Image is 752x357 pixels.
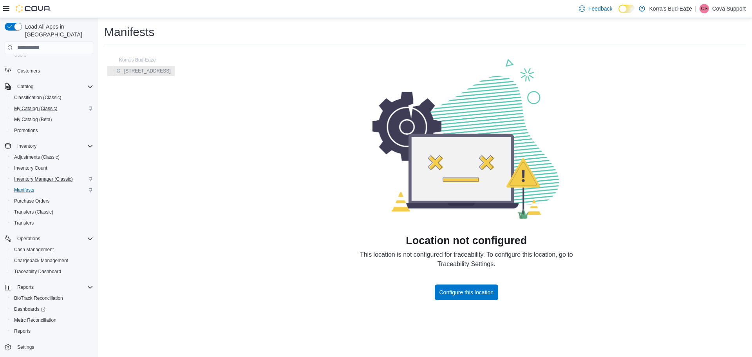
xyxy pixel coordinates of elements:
[8,207,96,217] button: Transfers (Classic)
[11,245,57,254] a: Cash Management
[11,126,41,135] a: Promotions
[11,115,93,124] span: My Catalog (Beta)
[17,284,34,290] span: Reports
[2,81,96,92] button: Catalog
[11,196,53,206] a: Purchase Orders
[8,92,96,103] button: Classification (Classic)
[17,143,36,149] span: Inventory
[14,328,31,334] span: Reports
[11,207,93,217] span: Transfers (Classic)
[8,304,96,315] a: Dashboards
[2,233,96,244] button: Operations
[712,4,746,13] p: Cova Support
[14,283,37,292] button: Reports
[11,152,93,162] span: Adjustments (Classic)
[8,125,96,136] button: Promotions
[11,304,93,314] span: Dashboards
[14,246,54,253] span: Cash Management
[22,23,93,38] span: Load All Apps in [GEOGRAPHIC_DATA]
[14,343,37,352] a: Settings
[8,152,96,163] button: Adjustments (Classic)
[435,285,499,300] a: Configure this location
[11,245,93,254] span: Cash Management
[14,268,61,275] span: Traceabilty Dashboard
[14,154,60,160] span: Adjustments (Classic)
[11,104,61,113] a: My Catalog (Classic)
[11,152,63,162] a: Adjustments (Classic)
[17,68,40,74] span: Customers
[8,185,96,196] button: Manifests
[11,196,93,206] span: Purchase Orders
[14,141,93,151] span: Inventory
[14,82,93,91] span: Catalog
[2,141,96,152] button: Inventory
[14,220,34,226] span: Transfers
[11,267,93,276] span: Traceabilty Dashboard
[11,256,71,265] a: Chargeback Management
[618,5,635,13] input: Dark Mode
[700,4,709,13] div: Cova Support
[8,266,96,277] button: Traceabilty Dashboard
[14,127,38,134] span: Promotions
[8,103,96,114] button: My Catalog (Classic)
[576,1,615,16] a: Feedback
[11,315,93,325] span: Metrc Reconciliation
[16,5,51,13] img: Cova
[11,326,34,336] a: Reports
[11,174,76,184] a: Inventory Manager (Classic)
[11,207,56,217] a: Transfers (Classic)
[14,257,68,264] span: Chargeback Management
[14,187,34,193] span: Manifests
[11,163,93,173] span: Inventory Count
[11,218,37,228] a: Transfers
[14,66,93,76] span: Customers
[8,217,96,228] button: Transfers
[11,267,64,276] a: Traceabilty Dashboard
[11,315,60,325] a: Metrc Reconciliation
[14,141,40,151] button: Inventory
[14,317,56,323] span: Metrc Reconciliation
[439,288,494,296] span: Configure this location
[108,55,159,65] button: Korra's Bud-Eaze
[17,344,34,350] span: Settings
[14,116,52,123] span: My Catalog (Beta)
[695,4,697,13] p: |
[11,115,55,124] a: My Catalog (Beta)
[14,342,93,352] span: Settings
[701,4,708,13] span: CS
[8,196,96,207] button: Purchase Orders
[8,293,96,304] button: BioTrack Reconciliation
[11,326,93,336] span: Reports
[14,66,43,76] a: Customers
[11,174,93,184] span: Inventory Manager (Classic)
[2,65,96,76] button: Customers
[588,5,612,13] span: Feedback
[406,234,527,247] h1: Location not configured
[14,295,63,301] span: BioTrack Reconciliation
[11,93,93,102] span: Classification (Classic)
[11,185,93,195] span: Manifests
[8,163,96,174] button: Inventory Count
[8,255,96,266] button: Chargeback Management
[11,126,93,135] span: Promotions
[14,82,36,91] button: Catalog
[17,83,33,90] span: Catalog
[11,304,49,314] a: Dashboards
[2,282,96,293] button: Reports
[14,105,58,112] span: My Catalog (Classic)
[11,294,93,303] span: BioTrack Reconciliation
[8,114,96,125] button: My Catalog (Beta)
[8,326,96,337] button: Reports
[11,163,51,173] a: Inventory Count
[14,94,61,101] span: Classification (Classic)
[104,24,154,40] h1: Manifests
[372,58,560,219] img: Page Loading Error Image
[14,198,50,204] span: Purchase Orders
[14,176,73,182] span: Inventory Manager (Classic)
[14,306,45,312] span: Dashboards
[11,93,65,102] a: Classification (Classic)
[649,4,692,13] p: Korra's Bud-Eaze
[8,244,96,255] button: Cash Management
[14,234,43,243] button: Operations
